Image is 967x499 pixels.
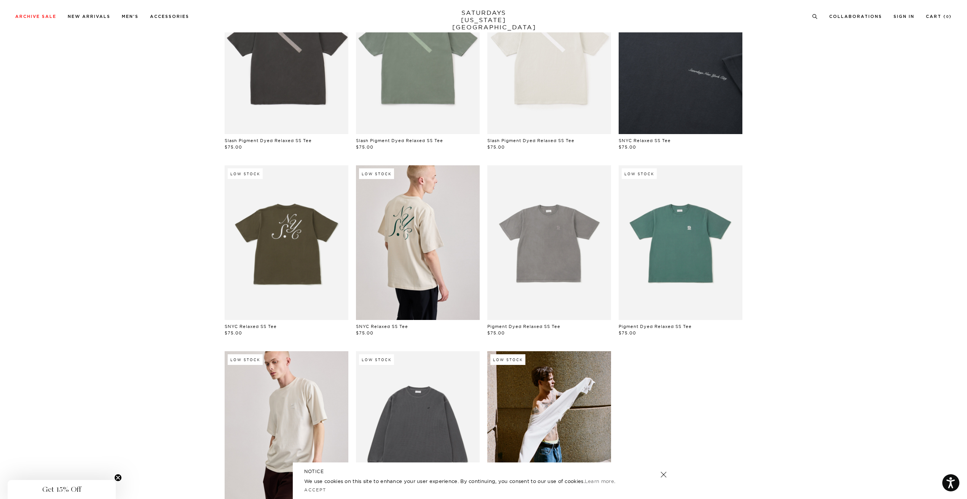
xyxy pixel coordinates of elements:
[926,14,952,19] a: Cart (0)
[304,468,663,475] h5: NOTICE
[225,330,242,336] span: $75.00
[619,144,636,150] span: $75.00
[42,485,81,494] span: Get 15% Off
[225,138,312,143] a: Slash Pigment Dyed Relaxed SS Tee
[452,9,515,31] a: SATURDAYS[US_STATE][GEOGRAPHIC_DATA]
[304,487,326,493] a: Accept
[122,14,139,19] a: Men's
[225,144,242,150] span: $75.00
[619,330,636,336] span: $75.00
[487,324,560,329] a: Pigment Dyed Relaxed SS Tee
[356,138,443,143] a: Slash Pigment Dyed Relaxed SS Tee
[8,480,116,499] div: Get 15% OffClose teaser
[114,474,122,481] button: Close teaser
[487,138,574,143] a: Slash Pigment Dyed Relaxed SS Tee
[15,14,56,19] a: Archive Sale
[356,324,408,329] a: SNYC Relaxed SS Tee
[359,354,394,365] div: Low Stock
[490,354,525,365] div: Low Stock
[68,14,110,19] a: New Arrivals
[619,324,692,329] a: Pigment Dyed Relaxed SS Tee
[225,324,277,329] a: SNYC Relaxed SS Tee
[619,138,671,143] a: SNYC Relaxed SS Tee
[304,477,636,485] p: We use cookies on this site to enhance your user experience. By continuing, you consent to our us...
[359,168,394,179] div: Low Stock
[585,478,614,484] a: Learn more
[356,144,373,150] span: $75.00
[622,168,657,179] div: Low Stock
[946,15,949,19] small: 0
[487,144,505,150] span: $75.00
[487,330,505,336] span: $75.00
[356,330,373,336] span: $75.00
[829,14,882,19] a: Collaborations
[228,354,263,365] div: Low Stock
[228,168,263,179] div: Low Stock
[894,14,914,19] a: Sign In
[150,14,189,19] a: Accessories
